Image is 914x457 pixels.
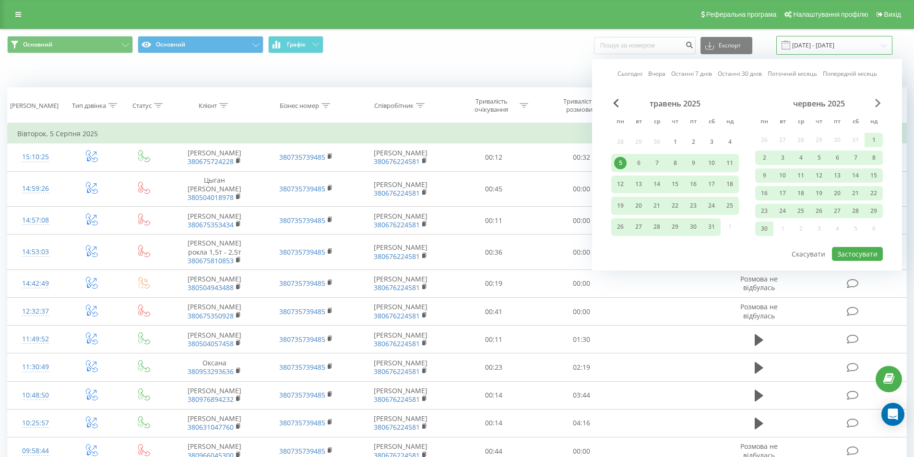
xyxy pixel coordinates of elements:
div: 27 [632,221,645,233]
div: 27 [831,205,843,217]
abbr: вівторок [631,115,646,129]
div: 10:48:50 [17,386,54,405]
td: [PERSON_NAME] [352,326,450,353]
div: 26 [614,221,627,233]
div: нд 1 черв 2025 р. [865,133,883,147]
a: 380676224581 [374,395,420,404]
a: 380676224581 [374,422,420,432]
div: пт 16 трав 2025 р. [684,176,702,193]
td: [PERSON_NAME] [169,409,260,437]
div: пн 12 трав 2025 р. [611,176,629,193]
td: [PERSON_NAME] [352,409,450,437]
div: 3 [776,152,789,164]
a: 380504943488 [188,283,234,292]
a: 380735739485 [279,335,325,344]
td: Оксана [169,353,260,381]
abbr: субота [704,115,719,129]
span: Розмова не відбулась [740,274,778,292]
button: Скасувати [786,247,831,261]
div: 29 [669,221,681,233]
abbr: п’ятниця [830,115,844,129]
div: червень 2025 [755,99,883,108]
td: [PERSON_NAME] [352,353,450,381]
abbr: четвер [668,115,682,129]
td: [PERSON_NAME] [169,298,260,326]
td: 00:36 [450,234,538,270]
div: 12:32:37 [17,302,54,321]
div: нд 4 трав 2025 р. [721,133,739,151]
div: [PERSON_NAME] [10,102,59,110]
td: [PERSON_NAME] [352,171,450,207]
div: пт 20 черв 2025 р. [828,186,846,200]
div: Тривалість очікування [466,97,517,114]
div: 5 [614,157,627,169]
td: [PERSON_NAME] [169,143,260,171]
div: 12 [614,178,627,190]
div: 19 [813,187,825,199]
div: 14:59:26 [17,179,54,198]
div: пн 19 трав 2025 р. [611,197,629,214]
a: 380631047760 [188,422,234,432]
div: Тип дзвінка [72,102,106,110]
div: пн 26 трав 2025 р. [611,218,629,236]
div: 11:49:52 [17,330,54,349]
div: нд 25 трав 2025 р. [721,197,739,214]
div: 4 [724,136,736,148]
td: 00:00 [538,270,626,297]
td: [PERSON_NAME] [352,270,450,297]
a: 380735739485 [279,446,325,456]
td: [PERSON_NAME] [352,207,450,234]
div: 1 [867,134,880,146]
div: 15 [669,178,681,190]
div: сб 21 черв 2025 р. [846,186,865,200]
span: Графік [287,41,306,48]
div: нд 22 черв 2025 р. [865,186,883,200]
div: ср 28 трав 2025 р. [648,218,666,236]
td: Цыган [PERSON_NAME] [169,171,260,207]
td: [PERSON_NAME] [352,143,450,171]
span: Вихід [884,11,901,18]
button: Застосувати [832,247,883,261]
div: 26 [813,205,825,217]
button: Графік [268,36,323,53]
div: 6 [831,152,843,164]
input: Пошук за номером [594,37,696,54]
abbr: неділя [723,115,737,129]
div: Тривалість розмови [554,97,605,114]
div: нд 8 черв 2025 р. [865,151,883,165]
abbr: середа [794,115,808,129]
div: ср 18 черв 2025 р. [792,186,810,200]
div: пн 5 трав 2025 р. [611,154,629,172]
a: 380504018978 [188,193,234,202]
td: 00:11 [450,207,538,234]
div: ср 11 черв 2025 р. [792,168,810,183]
div: пт 23 трав 2025 р. [684,197,702,214]
div: 1 [669,136,681,148]
div: вт 10 черв 2025 р. [773,168,792,183]
td: 02:19 [538,353,626,381]
div: 24 [776,205,789,217]
td: [PERSON_NAME] [169,270,260,297]
div: 10 [705,157,718,169]
div: 19 [614,199,627,212]
div: сб 17 трав 2025 р. [702,176,721,193]
div: 30 [758,223,771,235]
td: Вівторок, 5 Серпня 2025 [8,124,907,143]
div: сб 14 черв 2025 р. [846,168,865,183]
div: 12 [813,169,825,182]
div: сб 31 трав 2025 р. [702,218,721,236]
div: травень 2025 [611,99,739,108]
div: сб 3 трав 2025 р. [702,133,721,151]
div: 5 [813,152,825,164]
div: 21 [849,187,862,199]
a: 380676224581 [374,367,420,376]
a: 380735739485 [279,363,325,372]
a: 380676224581 [374,311,420,320]
div: нд 29 черв 2025 р. [865,204,883,218]
div: 9 [687,157,700,169]
td: 00:14 [450,381,538,409]
div: сб 10 трав 2025 р. [702,154,721,172]
div: чт 5 черв 2025 р. [810,151,828,165]
div: 4 [795,152,807,164]
a: 380735739485 [279,279,325,288]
